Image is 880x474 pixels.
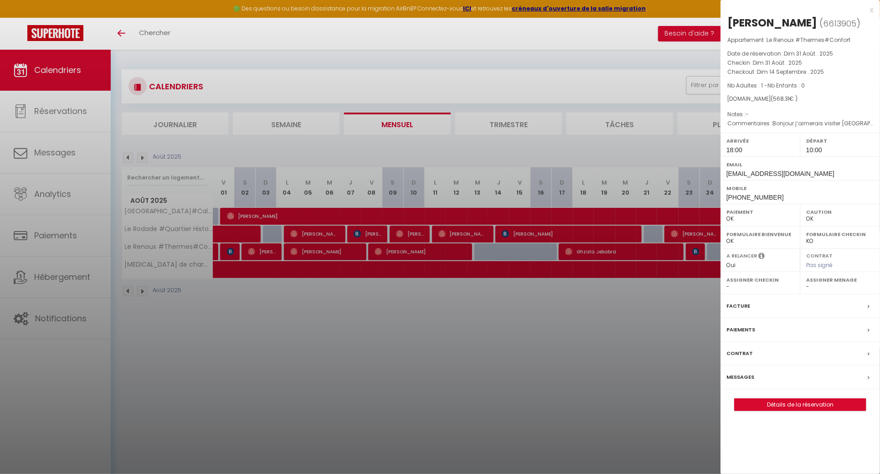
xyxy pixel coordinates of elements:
[758,252,765,262] i: Sélectionner OUI si vous souhaiter envoyer les séquences de messages post-checkout
[727,15,817,30] div: [PERSON_NAME]
[727,119,873,128] p: Commentaires :
[726,194,784,201] span: [PHONE_NUMBER]
[727,67,873,77] p: Checkout :
[784,50,833,57] span: Dim 31 Août . 2025
[726,372,754,382] label: Messages
[726,160,874,169] label: Email
[767,36,850,44] span: Le Renoux #Thermes#Confort
[806,146,822,154] span: 10:00
[726,301,750,311] label: Facture
[727,95,873,103] div: [DOMAIN_NAME]
[734,398,866,411] button: Détails de la réservation
[726,275,794,284] label: Assigner Checkin
[726,184,874,193] label: Mobile
[727,82,805,89] span: Nb Adultes : 1 -
[726,170,834,177] span: [EMAIL_ADDRESS][DOMAIN_NAME]
[727,49,873,58] p: Date de réservation :
[726,136,794,145] label: Arrivée
[726,349,753,358] label: Contrat
[727,58,873,67] p: Checkin :
[726,146,742,154] span: 18:00
[806,275,874,284] label: Assigner Menage
[819,17,860,30] span: ( )
[753,59,802,67] span: Dim 31 Août . 2025
[823,18,856,29] span: 6613905
[720,5,873,15] div: x
[806,252,833,258] label: Contrat
[806,207,874,216] label: Caution
[735,399,866,411] a: Détails de la réservation
[806,261,833,269] span: Pas signé
[727,110,873,119] p: Notes :
[7,4,35,31] button: Ouvrir le widget de chat LiveChat
[806,230,874,239] label: Formulaire Checkin
[746,110,749,118] span: -
[841,433,873,467] iframe: Chat
[726,325,755,335] label: Paiements
[773,95,789,103] span: 568.31
[757,68,824,76] span: Dim 14 Septembre . 2025
[726,207,794,216] label: Paiement
[726,252,757,260] label: A relancer
[767,82,805,89] span: Nb Enfants : 0
[726,230,794,239] label: Formulaire Bienvenue
[771,95,798,103] span: ( € )
[806,136,874,145] label: Départ
[727,36,873,45] p: Appartement :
